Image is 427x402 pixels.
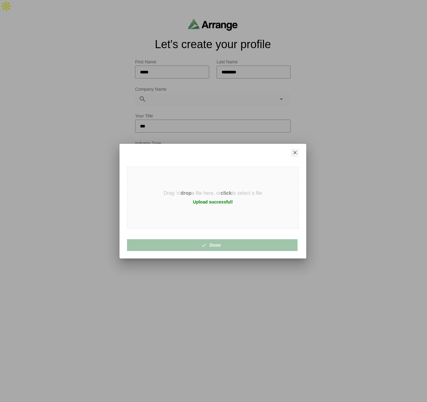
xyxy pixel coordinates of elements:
span: Done [204,239,221,251]
p: Drag 'n' a file here, or to select a file [164,190,262,196]
div: Upload successful! [193,199,233,205]
strong: click [221,190,232,196]
strong: drop [181,190,192,196]
button: Done [127,239,298,251]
